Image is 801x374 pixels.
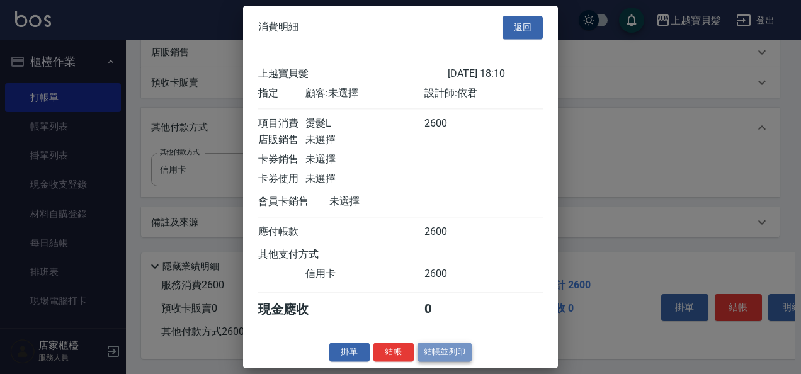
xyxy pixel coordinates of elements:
div: 設計師: 依君 [424,87,543,100]
div: 項目消費 [258,117,305,130]
div: 2600 [424,117,472,130]
div: 顧客: 未選擇 [305,87,424,100]
div: 未選擇 [305,173,424,186]
div: 2600 [424,225,472,239]
div: 其他支付方式 [258,248,353,261]
div: 會員卡銷售 [258,195,329,208]
div: 店販銷售 [258,133,305,147]
button: 結帳 [373,343,414,362]
div: 0 [424,301,472,318]
div: 現金應收 [258,301,329,318]
div: 上越寶貝髮 [258,67,448,81]
div: 2600 [424,268,472,281]
div: 信用卡 [305,268,424,281]
div: 卡券銷售 [258,153,305,166]
button: 返回 [503,16,543,39]
div: 未選擇 [305,133,424,147]
div: 燙髮L [305,117,424,130]
div: 未選擇 [329,195,448,208]
div: 卡券使用 [258,173,305,186]
button: 掛單 [329,343,370,362]
button: 結帳並列印 [418,343,472,362]
span: 消費明細 [258,21,298,34]
div: 應付帳款 [258,225,305,239]
div: 指定 [258,87,305,100]
div: [DATE] 18:10 [448,67,543,81]
div: 未選擇 [305,153,424,166]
